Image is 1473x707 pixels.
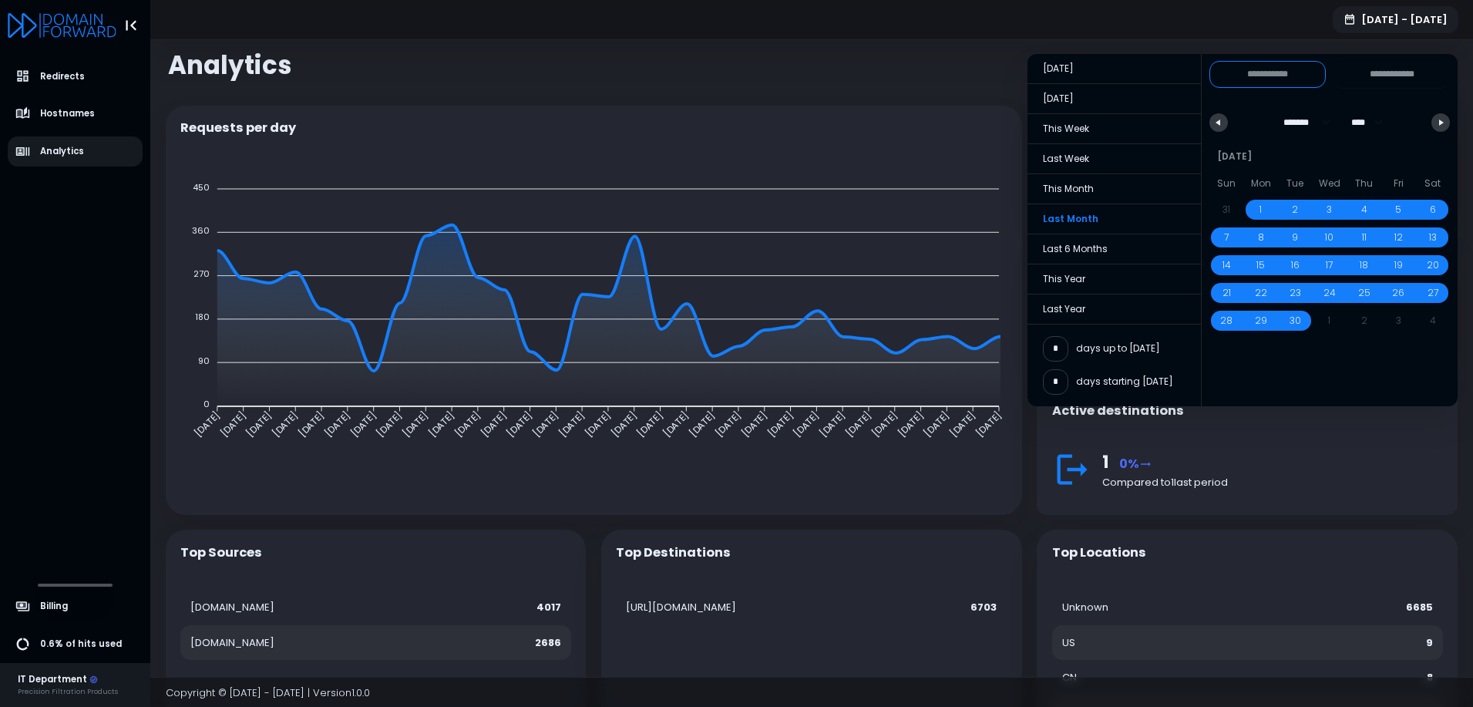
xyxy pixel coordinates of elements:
tspan: [DATE] [348,408,378,439]
td: US [1052,625,1281,661]
tspan: [DATE] [974,408,1004,439]
a: Logo [8,14,116,35]
button: This Month [1027,174,1201,204]
button: 22 [1244,279,1279,307]
span: Mon [1244,171,1279,196]
tspan: 90 [198,354,210,366]
div: 1 [1102,449,1443,475]
tspan: [DATE] [843,408,874,439]
button: [DATE] - [DATE] [1333,6,1458,33]
tspan: [DATE] [791,408,822,439]
tspan: [DATE] [661,408,691,439]
td: [DOMAIN_NAME] [180,625,451,661]
tspan: [DATE] [270,408,301,439]
span: 11 [1362,224,1367,251]
tspan: [DATE] [478,408,509,439]
tspan: 180 [195,311,210,323]
button: 23 [1278,279,1313,307]
div: Domain Overview [59,91,138,101]
span: Copyright © [DATE] - [DATE] | Version 1.0.0 [166,685,370,699]
span: Billing [40,600,68,613]
button: Last Year [1027,295,1201,325]
tspan: [DATE] [817,408,848,439]
span: 15 [1256,251,1265,279]
span: 30 [1290,307,1301,335]
tspan: [DATE] [895,408,926,439]
img: tab_keywords_by_traffic_grey.svg [153,89,166,102]
button: 25 [1347,279,1381,307]
tspan: [DATE] [322,408,353,439]
tspan: [DATE] [869,408,900,439]
span: 0.6% of hits used [40,638,122,651]
strong: 2686 [535,635,561,650]
a: Hostnames [8,99,143,129]
strong: 6703 [970,600,997,614]
span: 7 [1224,224,1229,251]
span: 6 [1430,196,1436,224]
button: 27 [1415,279,1450,307]
button: [DATE] [1027,84,1201,114]
span: Last Month [1027,204,1201,234]
button: 11 [1347,224,1381,251]
button: 8 [1244,224,1279,251]
tspan: [DATE] [634,408,665,439]
div: IT Department [18,673,118,687]
span: 10 [1325,224,1333,251]
span: 25 [1358,279,1370,307]
span: Last Year [1027,295,1201,324]
span: 0% [1119,455,1152,473]
tspan: 450 [193,180,210,193]
button: 21 [1209,279,1244,307]
button: 19 [1381,251,1416,279]
tspan: [DATE] [713,408,744,439]
button: 3 [1313,196,1347,224]
button: 30 [1278,307,1313,335]
div: [DATE] [1209,142,1450,171]
tspan: 0 [203,397,210,409]
button: 28 [1209,307,1244,335]
span: 4 [1361,196,1367,224]
button: 18 [1347,251,1381,279]
button: [DATE] [1027,54,1201,84]
span: Redirects [40,70,85,83]
img: website_grey.svg [25,40,37,52]
tspan: 360 [192,224,210,236]
button: 26 [1381,279,1416,307]
td: Unknown [1052,590,1281,625]
button: 5 [1381,196,1416,224]
button: Last 6 Months [1027,234,1201,264]
tspan: [DATE] [296,408,327,439]
span: Tue [1278,171,1313,196]
button: This Week [1027,114,1201,144]
a: Billing [8,591,143,621]
tspan: [DATE] [217,408,248,439]
span: days starting [DATE] [1076,375,1173,389]
button: 2 [1278,196,1313,224]
img: tab_domain_overview_orange.svg [42,89,54,102]
button: 14 [1209,251,1244,279]
tspan: [DATE] [583,408,614,439]
span: 13 [1429,224,1437,251]
div: Domain: [DOMAIN_NAME] [40,40,170,52]
td: [DOMAIN_NAME] [180,590,451,625]
div: v 4.0.25 [43,25,76,37]
span: 9 [1292,224,1298,251]
div: Compared to 1 last period [1102,475,1443,490]
span: 2 [1292,196,1298,224]
span: 14 [1222,251,1231,279]
span: 29 [1255,307,1267,335]
span: Last Week [1027,144,1201,173]
button: 9 [1278,224,1313,251]
h4: Active destinations [1052,403,1184,419]
strong: 4017 [536,600,561,614]
tspan: [DATE] [557,408,587,439]
div: Precision Filtration Products [18,686,118,697]
span: 16 [1291,251,1300,279]
button: This Year [1027,264,1201,295]
button: 29 [1244,307,1279,335]
span: [DATE] [1027,54,1201,83]
span: Thu [1347,171,1381,196]
tspan: [DATE] [687,408,718,439]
